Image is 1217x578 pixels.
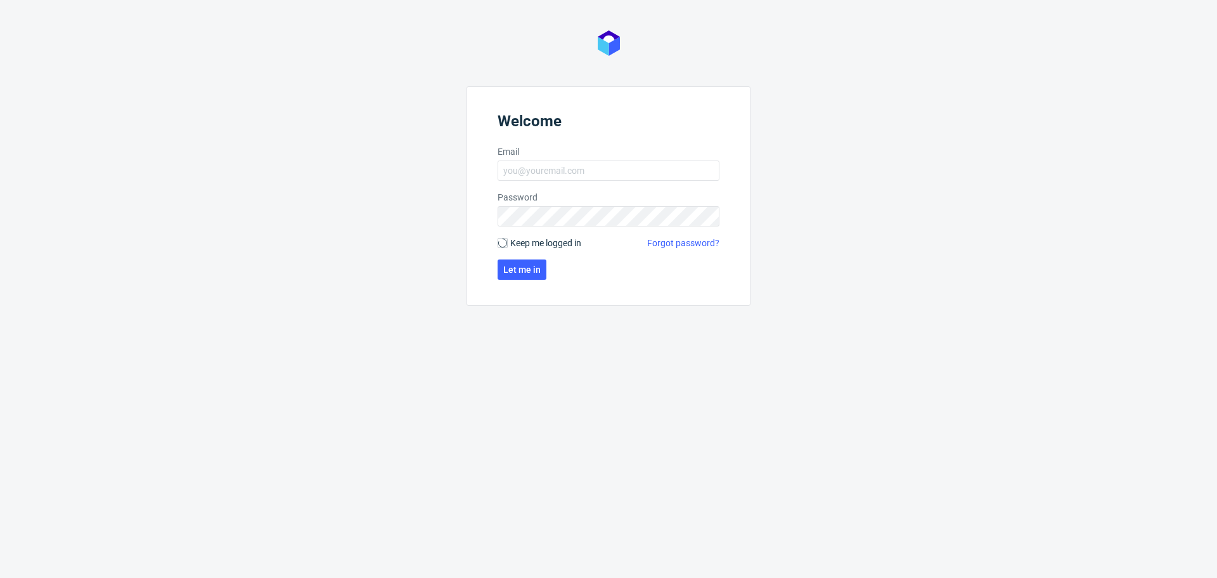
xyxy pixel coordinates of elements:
a: Forgot password? [647,237,719,249]
span: Let me in [503,265,541,274]
span: Keep me logged in [510,237,581,249]
label: Password [498,191,719,204]
input: you@youremail.com [498,161,719,181]
label: Email [498,145,719,158]
header: Welcome [498,112,719,135]
button: Let me in [498,259,546,280]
